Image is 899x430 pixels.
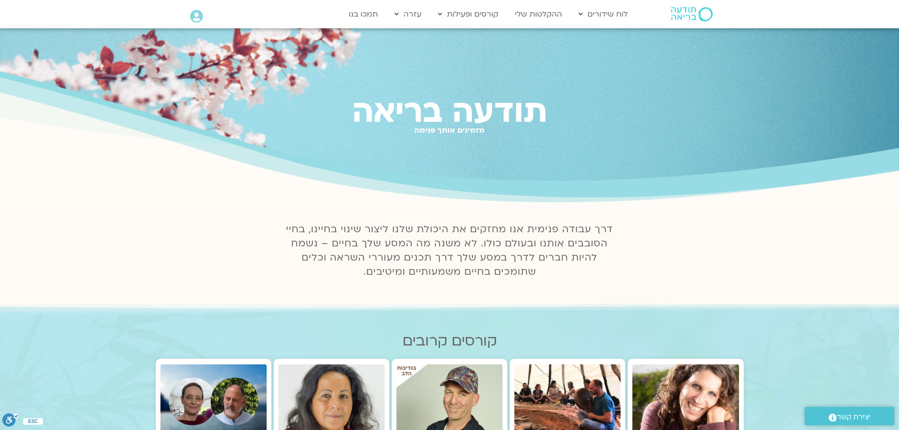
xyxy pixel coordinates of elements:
[281,222,619,279] p: דרך עבודה פנימית אנו מחזקים את היכולת שלנו ליצור שינוי בחיינו, בחיי הסובבים אותנו ובעולם כולו. לא...
[433,5,503,23] a: קורסים ופעילות
[837,411,871,423] span: יצירת קשר
[671,7,713,21] img: תודעה בריאה
[156,333,744,349] h2: קורסים קרובים
[344,5,383,23] a: תמכו בנו
[805,407,894,425] a: יצירת קשר
[574,5,632,23] a: לוח שידורים
[510,5,567,23] a: ההקלטות שלי
[390,5,426,23] a: עזרה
